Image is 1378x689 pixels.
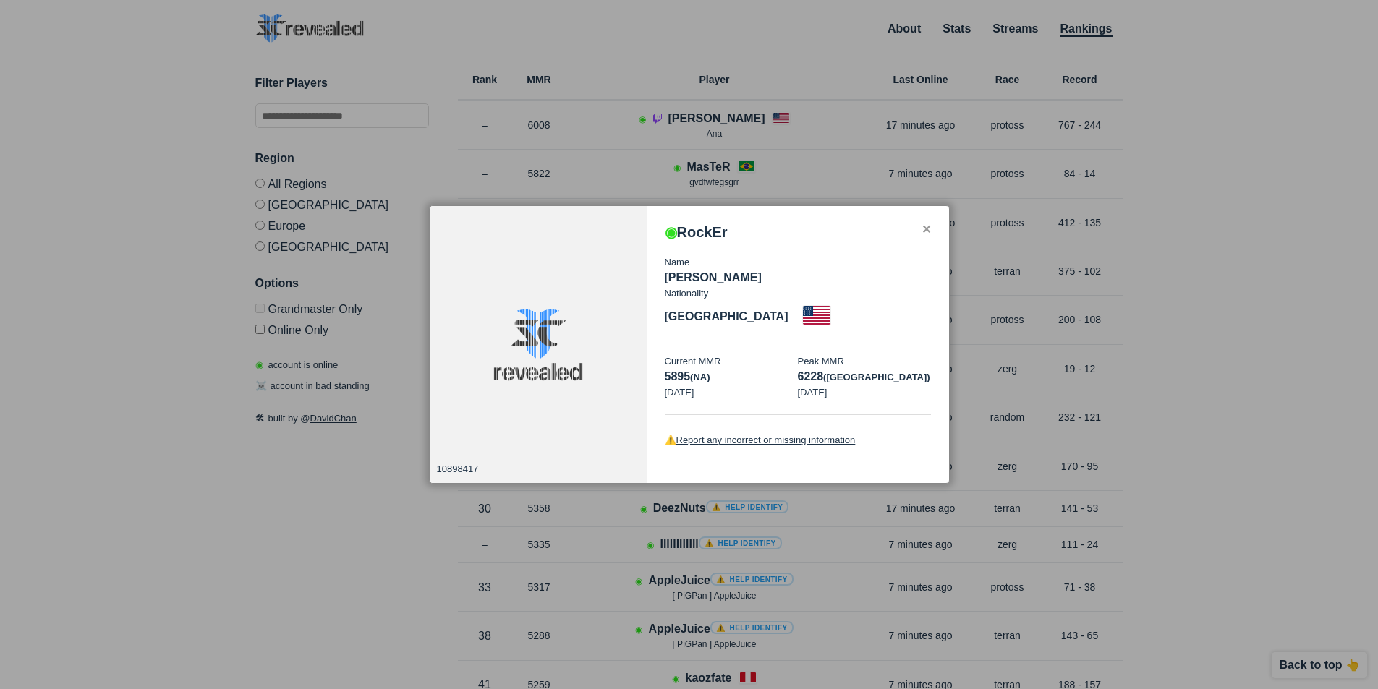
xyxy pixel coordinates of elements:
p: [DATE] [798,385,931,400]
p: [GEOGRAPHIC_DATA] [665,308,788,325]
p: Peak MMR [798,354,931,369]
p: Nationality [665,286,709,301]
a: Report any incorrect or missing information [676,435,856,445]
span: [DATE] [665,387,694,398]
span: ([GEOGRAPHIC_DATA]) [823,372,930,382]
div: ✕ [922,224,931,236]
p: 5895 [665,368,798,385]
h3: RockEr [665,224,728,241]
p: Current MMR [665,354,798,369]
p: ⚠️ [665,433,931,448]
p: Name [665,255,931,270]
span: (na) [690,372,710,382]
span: Player is currently laddering [665,224,677,240]
p: 10898417 [437,462,479,476]
p: 6228 [798,368,931,385]
p: [PERSON_NAME] [665,269,931,286]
